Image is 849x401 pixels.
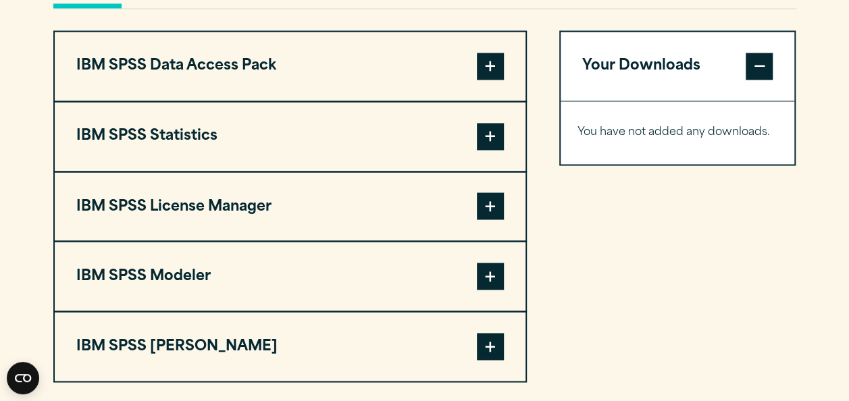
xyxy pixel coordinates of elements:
[55,312,525,381] button: IBM SPSS [PERSON_NAME]
[55,172,525,241] button: IBM SPSS License Manager
[55,102,525,171] button: IBM SPSS Statistics
[561,101,795,164] div: Your Downloads
[7,362,39,394] button: Open CMP widget
[55,32,525,101] button: IBM SPSS Data Access Pack
[55,242,525,311] button: IBM SPSS Modeler
[561,32,795,101] button: Your Downloads
[577,123,778,142] p: You have not added any downloads.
